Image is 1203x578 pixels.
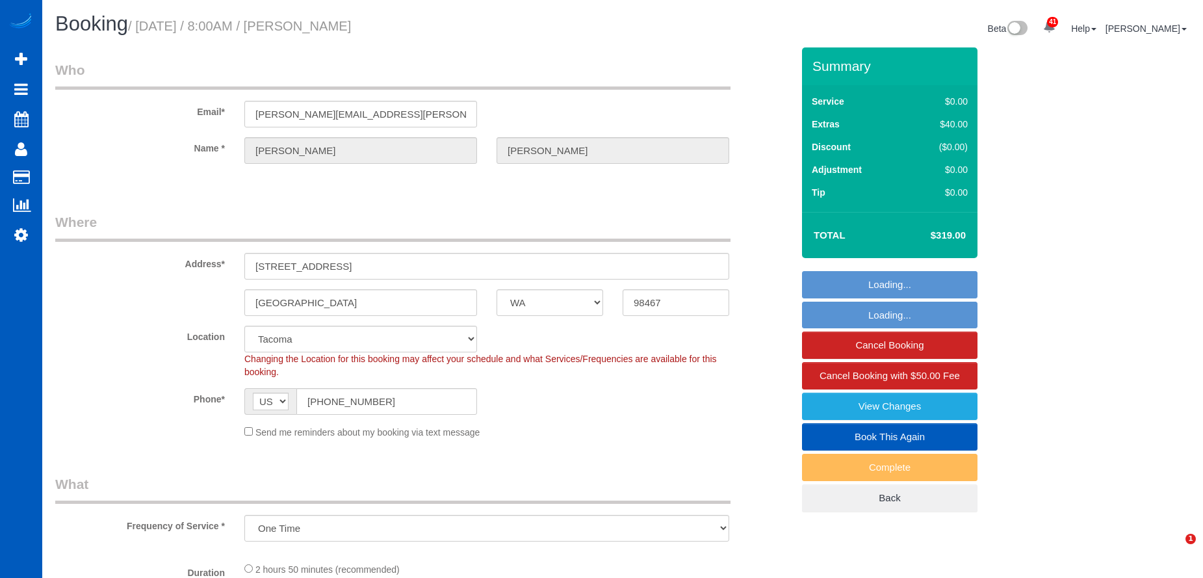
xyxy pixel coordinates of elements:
[255,564,400,575] span: 2 hours 50 minutes (recommended)
[812,140,851,153] label: Discount
[802,423,977,451] a: Book This Again
[802,362,977,389] a: Cancel Booking with $50.00 Fee
[45,253,235,270] label: Address*
[8,13,34,31] img: Automaid Logo
[814,230,846,241] strong: Total
[912,186,968,199] div: $0.00
[244,289,477,316] input: City*
[244,101,477,127] input: Email*
[912,118,968,131] div: $40.00
[128,19,351,33] small: / [DATE] / 8:00AM / [PERSON_NAME]
[1159,534,1190,565] iframe: Intercom live chat
[1185,534,1196,544] span: 1
[1037,13,1062,42] a: 41
[988,23,1028,34] a: Beta
[802,393,977,420] a: View Changes
[45,137,235,155] label: Name *
[1106,23,1187,34] a: [PERSON_NAME]
[55,60,731,90] legend: Who
[912,95,968,108] div: $0.00
[55,475,731,504] legend: What
[45,515,235,532] label: Frequency of Service *
[812,186,825,199] label: Tip
[802,484,977,512] a: Back
[296,388,477,415] input: Phone*
[892,230,966,241] h4: $319.00
[255,427,480,438] span: Send me reminders about my booking via text message
[912,140,968,153] div: ($0.00)
[497,137,729,164] input: Last Name*
[802,332,977,359] a: Cancel Booking
[812,163,862,176] label: Adjustment
[244,137,477,164] input: First Name*
[623,289,729,316] input: Zip Code*
[812,59,971,73] h3: Summary
[1047,17,1058,27] span: 41
[912,163,968,176] div: $0.00
[45,326,235,343] label: Location
[820,370,960,381] span: Cancel Booking with $50.00 Fee
[1071,23,1096,34] a: Help
[55,12,128,35] span: Booking
[45,101,235,118] label: Email*
[45,388,235,406] label: Phone*
[812,95,844,108] label: Service
[1006,21,1028,38] img: New interface
[55,213,731,242] legend: Where
[244,354,717,377] span: Changing the Location for this booking may affect your schedule and what Services/Frequencies are...
[812,118,840,131] label: Extras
